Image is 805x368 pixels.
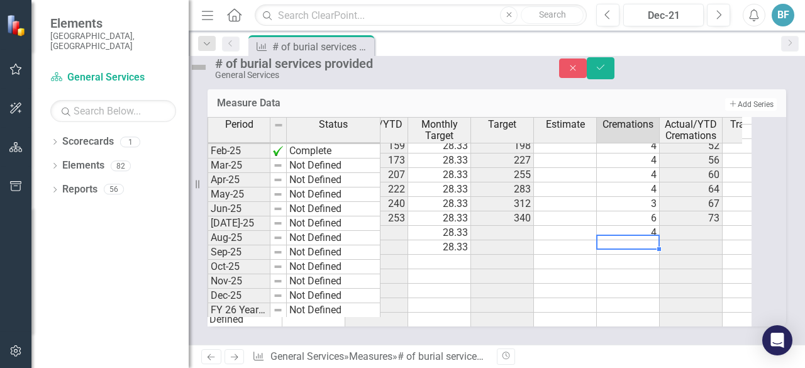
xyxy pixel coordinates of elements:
[408,139,471,153] td: 28.33
[208,274,270,289] td: Nov-25
[273,276,283,286] img: 8DAGhfEEPCf229AAAAAElFTkSuQmCC
[287,260,380,274] td: Not Defined
[772,4,794,26] button: BF
[255,4,587,26] input: Search ClearPoint...
[273,305,283,315] img: 8DAGhfEEPCf229AAAAAElFTkSuQmCC
[723,197,786,211] td: 15
[287,231,380,245] td: Not Defined
[287,289,380,303] td: Not Defined
[660,182,723,197] td: 64
[408,153,471,168] td: 28.33
[208,144,270,159] td: Feb-25
[62,159,104,173] a: Elements
[208,216,270,231] td: [DATE]-25
[287,187,380,202] td: Not Defined
[104,184,124,195] div: 56
[408,211,471,226] td: 28.33
[597,211,660,226] td: 6
[723,168,786,182] td: 30
[623,4,704,26] button: Dec-21
[287,245,380,260] td: Not Defined
[274,120,284,130] img: 8DAGhfEEPCf229AAAAAElFTkSuQmCC
[215,57,534,70] div: # of burial services provided
[273,262,283,272] img: 8DAGhfEEPCf229AAAAAElFTkSuQmCC
[189,57,209,77] img: Not Defined
[408,226,471,240] td: 28.33
[50,16,176,31] span: Elements
[723,182,786,197] td: 11
[273,175,283,185] img: 8DAGhfEEPCf229AAAAAElFTkSuQmCC
[252,350,487,364] div: » »
[287,159,380,173] td: Not Defined
[471,182,534,197] td: 283
[208,173,270,187] td: Apr-25
[62,182,97,197] a: Reports
[50,70,176,85] a: General Services
[602,119,653,130] span: Cremations
[471,139,534,153] td: 198
[349,350,392,362] a: Measures
[723,211,786,226] td: 7
[273,233,283,243] img: 8DAGhfEEPCf229AAAAAElFTkSuQmCC
[225,119,253,130] span: Period
[208,231,270,245] td: Aug-25
[408,182,471,197] td: 28.33
[660,211,723,226] td: 73
[660,153,723,168] td: 56
[471,168,534,182] td: 255
[217,98,525,109] h3: Measure Data
[272,39,371,55] div: # of burial services provided
[273,218,283,228] img: 8DAGhfEEPCf229AAAAAElFTkSuQmCC
[208,289,270,303] td: Dec-25
[287,173,380,187] td: Not Defined
[660,139,723,153] td: 52
[270,350,344,362] a: General Services
[725,98,777,111] button: Add Series
[597,197,660,211] td: 3
[273,247,283,257] img: 8DAGhfEEPCf229AAAAAElFTkSuQmCC
[111,160,131,171] div: 82
[597,226,660,240] td: 4
[50,100,176,122] input: Search Below...
[287,216,380,231] td: Not Defined
[546,119,585,130] span: Estimate
[319,119,348,130] span: Status
[488,119,516,130] span: Target
[62,135,114,149] a: Scorecards
[762,325,792,355] div: Open Intercom Messenger
[660,168,723,182] td: 60
[208,260,270,274] td: Oct-25
[597,139,660,153] td: 4
[287,144,380,159] td: Complete
[6,14,28,36] img: ClearPoint Strategy
[273,160,283,170] img: 8DAGhfEEPCf229AAAAAElFTkSuQmCC
[597,182,660,197] td: 4
[273,189,283,199] img: 8DAGhfEEPCf229AAAAAElFTkSuQmCC
[628,8,699,23] div: Dec-21
[539,9,566,20] span: Search
[273,204,283,214] img: 8DAGhfEEPCf229AAAAAElFTkSuQmCC
[521,6,584,24] button: Search
[189,313,282,327] td: Not Defined
[397,350,523,362] div: # of burial services provided
[411,119,468,141] span: Monthly Target
[120,137,140,147] div: 1
[215,70,534,80] div: General Services
[662,119,719,141] span: Actual/YTD Cremations
[597,168,660,182] td: 4
[471,197,534,211] td: 312
[597,153,660,168] td: 4
[723,139,786,153] td: 21
[208,187,270,202] td: May-25
[208,245,270,260] td: Sep-25
[208,303,270,318] td: FY 26 Year End
[408,240,471,255] td: 28.33
[660,197,723,211] td: 67
[408,168,471,182] td: 28.33
[50,31,176,52] small: [GEOGRAPHIC_DATA], [GEOGRAPHIC_DATA]
[287,274,380,289] td: Not Defined
[408,197,471,211] td: 28.33
[471,211,534,226] td: 340
[287,202,380,216] td: Not Defined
